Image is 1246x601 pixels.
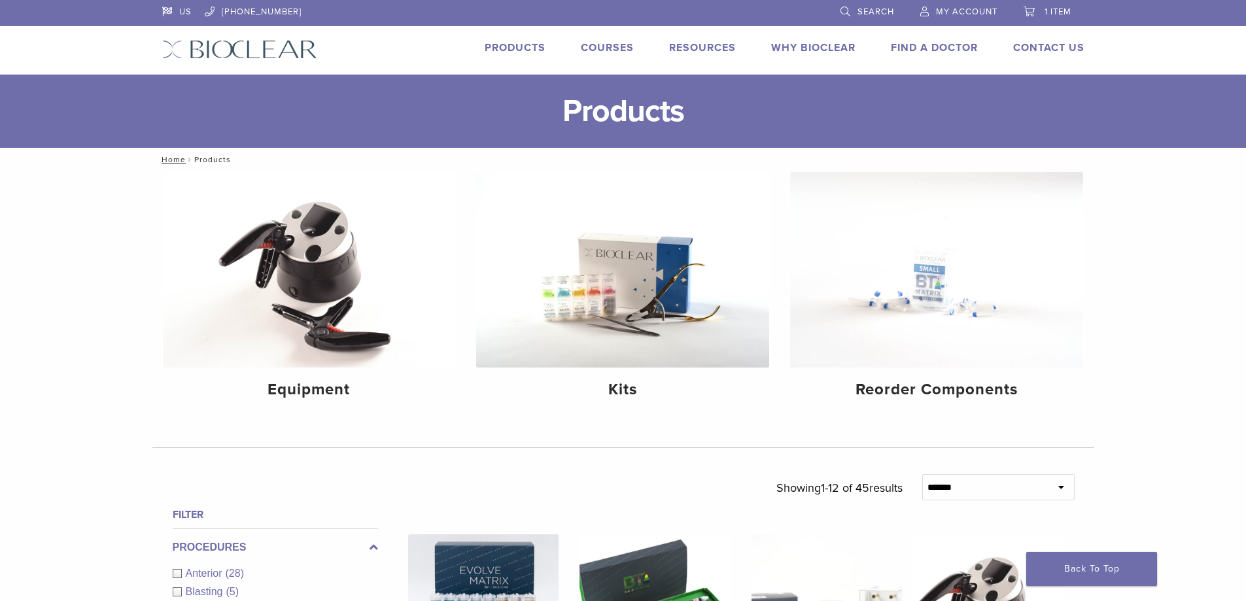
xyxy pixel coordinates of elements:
[1013,41,1084,54] a: Contact Us
[776,474,903,502] p: Showing results
[158,155,186,164] a: Home
[669,41,736,54] a: Resources
[163,172,456,410] a: Equipment
[186,586,226,597] span: Blasting
[485,41,545,54] a: Products
[476,172,769,368] img: Kits
[173,378,445,402] h4: Equipment
[790,172,1083,368] img: Reorder Components
[821,481,869,495] span: 1-12 of 45
[891,41,978,54] a: Find A Doctor
[162,40,317,59] img: Bioclear
[1026,552,1157,586] a: Back To Top
[163,172,456,368] img: Equipment
[173,540,378,555] label: Procedures
[152,148,1094,171] nav: Products
[771,41,856,54] a: Why Bioclear
[226,568,244,579] span: (28)
[581,41,634,54] a: Courses
[1045,7,1071,17] span: 1 item
[226,586,239,597] span: (5)
[936,7,997,17] span: My Account
[857,7,894,17] span: Search
[487,378,759,402] h4: Kits
[476,172,769,410] a: Kits
[186,568,226,579] span: Anterior
[790,172,1083,410] a: Reorder Components
[801,378,1073,402] h4: Reorder Components
[173,507,378,523] h4: Filter
[186,156,194,163] span: /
